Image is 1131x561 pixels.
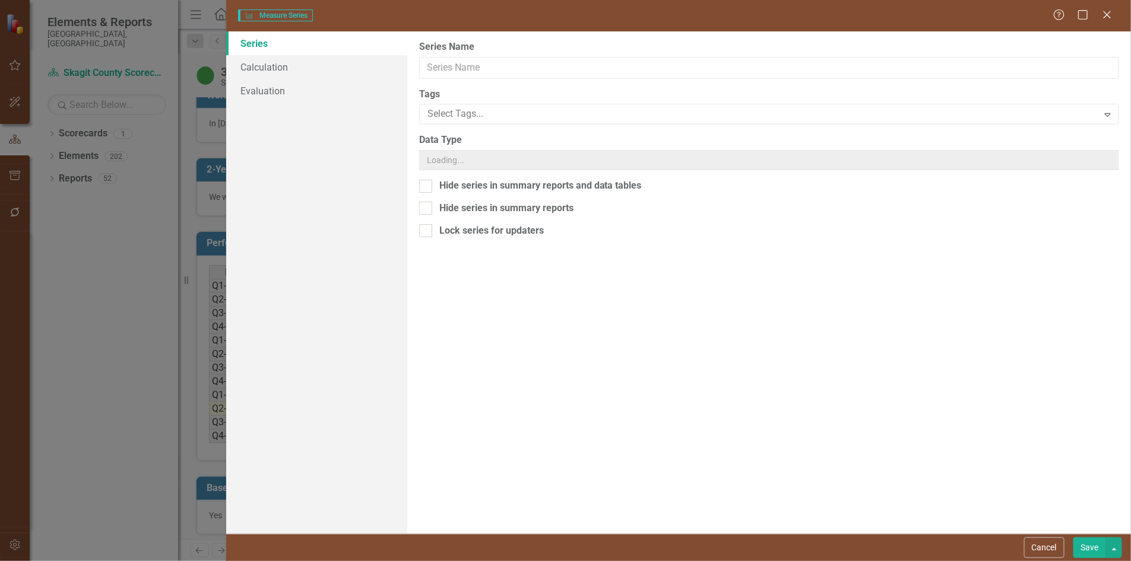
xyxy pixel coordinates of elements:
a: Calculation [226,55,407,79]
span: Measure Series [238,9,313,21]
label: Tags [419,88,1119,101]
label: Data Type [419,133,1119,147]
div: Lock series for updaters [439,224,544,238]
button: Cancel [1024,537,1065,558]
label: Series Name [419,40,1119,54]
div: Hide series in summary reports and data tables [439,179,642,193]
button: Save [1073,537,1107,558]
input: Loading... [419,150,1119,170]
input: Series Name [419,57,1119,79]
div: Hide series in summary reports [439,202,574,215]
a: Series [226,31,407,55]
a: Evaluation [226,79,407,103]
